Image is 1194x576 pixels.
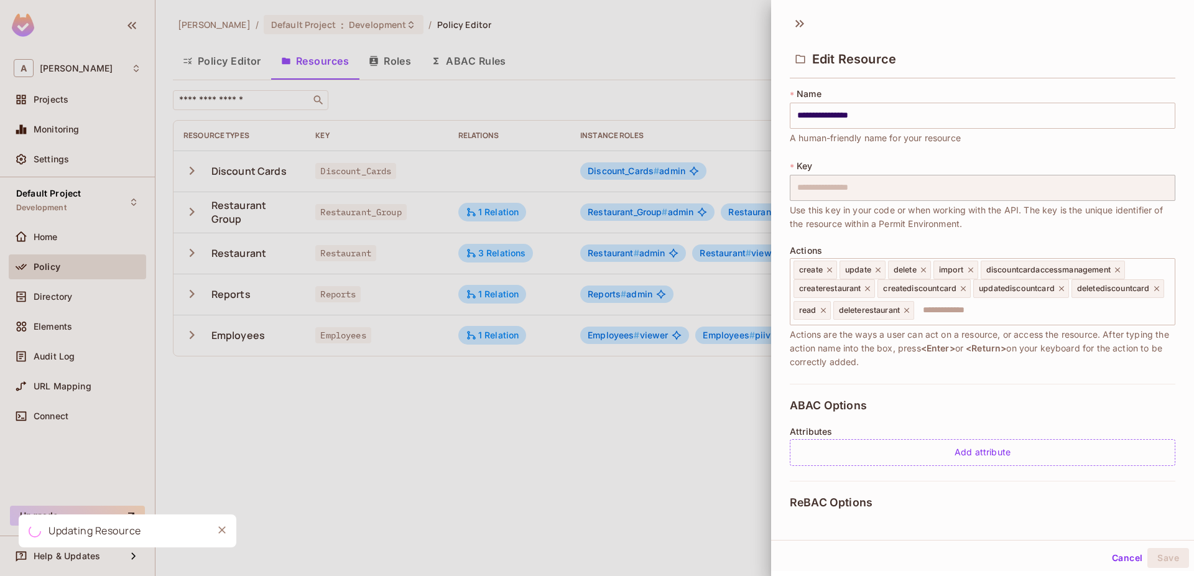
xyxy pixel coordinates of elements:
[845,265,871,275] span: update
[1107,548,1147,568] button: Cancel
[49,523,141,539] div: Updating Resource
[812,52,896,67] span: Edit Resource
[794,261,837,279] div: create
[790,427,833,437] span: Attributes
[794,279,875,298] div: createrestaurant
[986,265,1111,275] span: discountcardaccessmanagement
[790,399,867,412] span: ABAC Options
[799,265,823,275] span: create
[939,265,964,275] span: import
[794,301,831,320] div: read
[1071,279,1164,298] div: deletediscountcard
[840,261,886,279] div: update
[790,203,1175,231] span: Use this key in your code or when working with the API. The key is the unique identifier of the r...
[883,284,956,294] span: creatediscountcard
[790,439,1175,466] div: Add attribute
[790,131,961,145] span: A human-friendly name for your resource
[973,279,1069,298] div: updatediscountcard
[933,261,978,279] div: import
[877,279,971,298] div: creatediscountcard
[1077,284,1150,294] span: deletediscountcard
[799,305,817,315] span: read
[790,496,872,509] span: ReBAC Options
[966,343,1006,353] span: <Return>
[981,261,1125,279] div: discountcardaccessmanagement
[921,343,955,353] span: <Enter>
[790,328,1175,369] span: Actions are the ways a user can act on a resource, or access the resource. After typing the actio...
[797,161,812,171] span: Key
[833,301,914,320] div: deleterestaurant
[888,261,931,279] div: delete
[799,284,861,294] span: createrestaurant
[979,284,1055,294] span: updatediscountcard
[790,246,822,256] span: Actions
[213,521,231,539] button: Close
[797,89,821,99] span: Name
[839,305,900,315] span: deleterestaurant
[1147,548,1189,568] button: Save
[894,265,917,275] span: delete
